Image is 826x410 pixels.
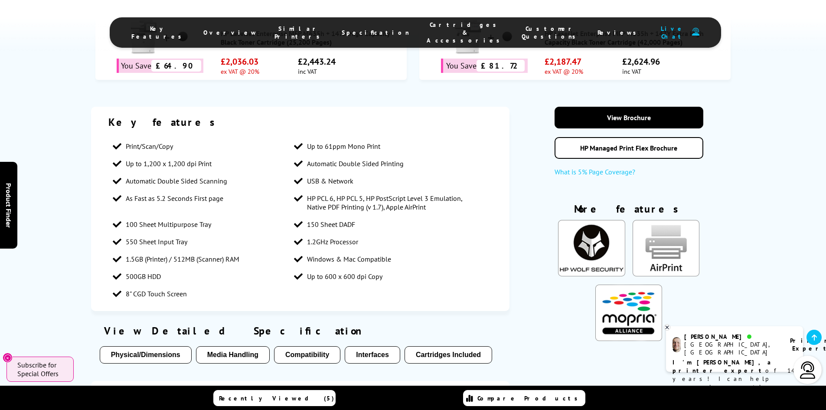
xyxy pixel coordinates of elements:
b: I'm [PERSON_NAME], a printer expert [673,358,774,374]
span: HP PCL 6, HP PCL 5, HP PostScript Level 3 Emulation, Native PDF Printing (v 1.7), Apple AirPrint [307,194,467,211]
span: Subscribe for Special Offers [17,361,65,378]
span: £2,187.47 [545,56,583,67]
span: Overview [203,29,257,36]
span: Automatic Double Sided Printing [307,159,404,168]
span: £81.72 [477,60,525,72]
div: [GEOGRAPHIC_DATA], [GEOGRAPHIC_DATA] [684,341,779,356]
a: KeyFeatureModal85 [633,269,699,278]
a: KeyFeatureModal334 [558,269,625,278]
span: £2,036.03 [221,56,259,67]
span: Windows & Mac Compatible [307,255,391,263]
span: Up to 600 x 600 dpi Copy [307,272,382,281]
span: 500GB HDD [126,272,161,281]
span: £2,443.24 [298,56,336,67]
span: Automatic Double Sided Scanning [126,177,227,185]
span: 1.2GHz Processor [307,237,358,246]
span: 1.5GB (Printer) / 512MB (Scanner) RAM [126,255,239,263]
span: Cartridges & Accessories [427,21,504,44]
span: Up to 61ppm Mono Print [307,142,380,151]
span: ex VAT @ 20% [221,67,259,75]
span: 8" CGD Touch Screen [126,289,187,298]
span: Up to 1,200 x 1,200 dpi Print [126,159,212,168]
span: USB & Network [307,177,353,185]
img: AirPrint [633,220,699,276]
div: [PERSON_NAME] [684,333,779,341]
span: 100 Sheet Multipurpose Tray [126,220,211,229]
span: £2,624.96 [622,56,660,67]
div: View Detailed Specification [100,324,501,338]
span: ex VAT @ 20% [545,67,583,75]
a: KeyFeatureModal324 [595,334,662,343]
span: Product Finder [4,183,13,227]
span: As Fast as 5.2 Seconds First page [126,194,223,203]
span: £64.90 [151,60,201,72]
span: inc VAT [622,67,660,75]
span: Print/Scan/Copy [126,142,173,151]
img: user-headset-light.svg [799,361,816,379]
span: 550 Sheet Input Tray [126,237,187,246]
img: user-headset-duotone.svg [692,28,699,36]
img: HP Wolf Enterprise Security [558,220,625,276]
p: of 14 years! I can help you choose the right product [673,358,797,400]
button: Media Handling [196,346,270,364]
button: Cartridges Included [405,346,492,364]
span: Key Features [131,25,186,40]
span: Live Chat [658,25,688,40]
span: 150 Sheet DADF [307,220,355,229]
button: Compatibility [274,346,340,364]
img: Mopria Certified [595,285,662,341]
span: Compare Products [477,394,582,402]
span: Specification [342,29,409,36]
a: HP Managed Print Flex Brochure [555,137,703,159]
span: inc VAT [298,67,336,75]
span: Reviews [597,29,641,36]
span: Recently Viewed (5) [219,394,334,402]
button: Physical/Dimensions [100,346,192,364]
img: ashley-livechat.png [673,337,681,352]
div: Key features [108,115,493,129]
div: More features [555,202,703,220]
span: Similar Printers [274,25,324,40]
a: Compare Products [463,390,585,406]
button: Interfaces [345,346,400,364]
a: View Brochure [555,107,703,128]
div: You Save [441,59,528,73]
span: Customer Questions [522,25,580,40]
button: Close [3,353,13,363]
div: You Save [117,59,203,73]
a: Recently Viewed (5) [213,390,336,406]
a: What is 5% Page Coverage? [555,167,703,180]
